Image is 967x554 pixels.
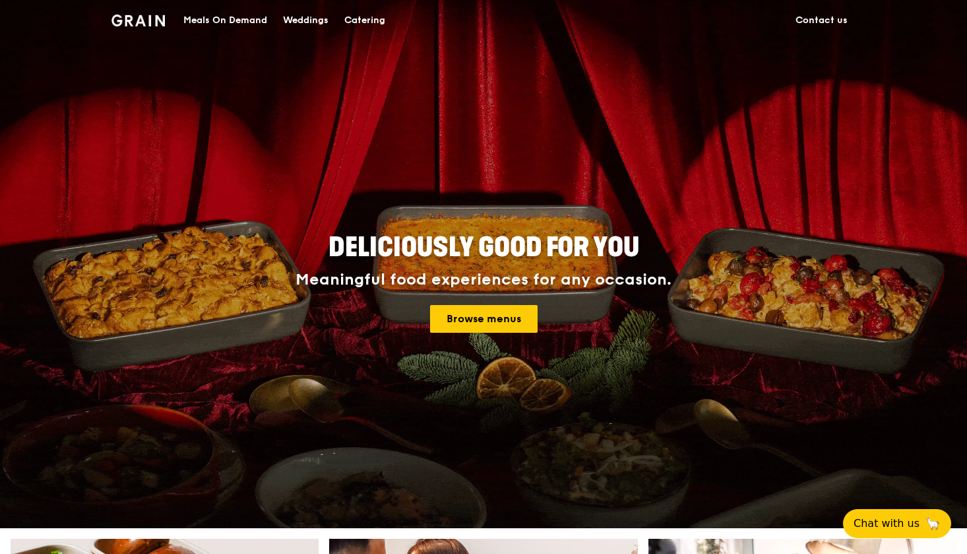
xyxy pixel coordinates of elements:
[328,232,639,263] span: Deliciously good for you
[854,516,920,532] span: Chat with us
[430,305,538,333] a: Browse menus
[111,15,165,26] img: Grain
[925,516,941,532] span: 🦙
[246,271,721,289] div: Meaningful food experiences for any occasion.
[275,1,336,40] a: Weddings
[183,1,267,40] div: Meals On Demand
[283,1,328,40] div: Weddings
[843,509,951,538] button: Chat with us🦙
[336,1,393,40] a: Catering
[344,1,385,40] div: Catering
[788,1,856,40] a: Contact us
